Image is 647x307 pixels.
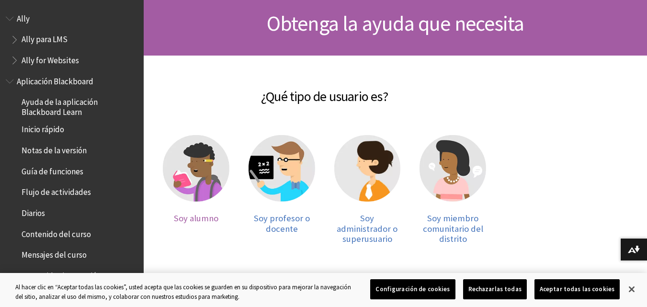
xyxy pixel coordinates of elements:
[463,279,527,299] button: Rechazarlas todas
[249,135,315,202] img: Profesor
[22,122,64,135] span: Inicio rápido
[254,213,310,234] span: Soy profesor o docente
[621,279,642,300] button: Cerrar
[249,135,315,244] a: Profesor Soy profesor o docente
[6,11,138,68] nav: Book outline for Anthology Ally Help
[370,279,455,299] button: Configuración de cookies
[423,213,483,244] span: Soy miembro comunitario del distrito
[163,135,229,244] a: Alumno Soy alumno
[22,142,87,155] span: Notas de la versión
[174,213,218,224] span: Soy alumno
[334,135,401,202] img: Administrador
[163,135,229,202] img: Alumno
[22,163,83,176] span: Guía de funciones
[22,268,101,281] span: Contenido sin conexión
[420,135,486,244] a: Miembro comunitario Soy miembro comunitario del distrito
[17,73,93,86] span: Aplicación Blackboard
[22,94,137,117] span: Ayuda de la aplicación Blackboard Learn
[22,247,87,260] span: Mensajes del curso
[337,213,397,244] span: Soy administrador o superusuario
[22,205,45,218] span: Diarios
[22,32,68,45] span: Ally para LMS
[17,11,30,23] span: Ally
[22,52,79,65] span: Ally for Websites
[153,75,496,106] h2: ¿Qué tipo de usuario es?
[267,10,524,36] span: Obtenga la ayuda que necesita
[22,184,91,197] span: Flujo de actividades
[22,226,91,239] span: Contenido del curso
[534,279,620,299] button: Aceptar todas las cookies
[334,135,401,244] a: Administrador Soy administrador o superusuario
[15,283,356,301] div: Al hacer clic en “Aceptar todas las cookies”, usted acepta que las cookies se guarden en su dispo...
[420,135,486,202] img: Miembro comunitario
